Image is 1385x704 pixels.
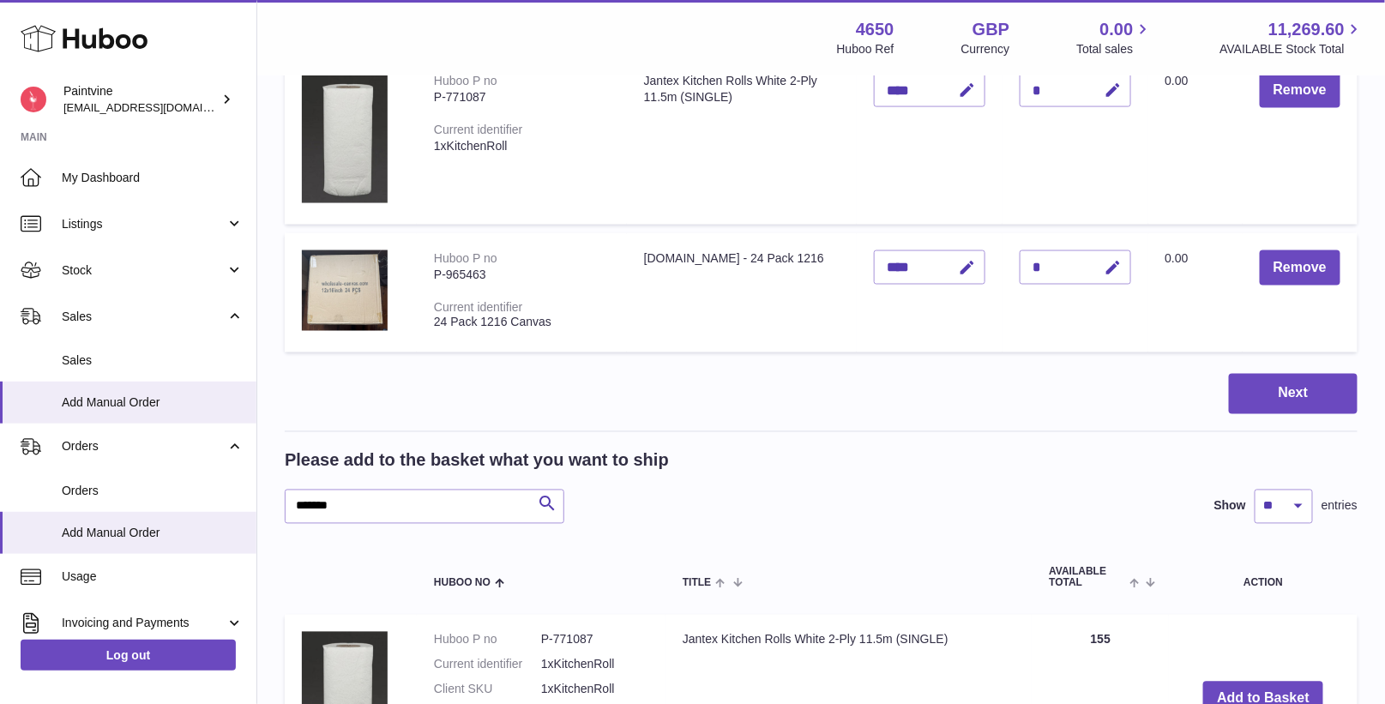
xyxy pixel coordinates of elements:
[434,632,541,648] dt: Huboo P no
[627,233,857,352] td: [DOMAIN_NAME] - 24 Pack 1216
[1049,567,1125,589] span: AVAILABLE Total
[62,352,244,369] span: Sales
[541,682,648,698] dd: 1xKitchenRoll
[434,682,541,698] dt: Client SKU
[434,578,491,589] span: Huboo no
[434,315,610,331] div: 24 Pack 1216 Canvas
[1268,18,1345,41] span: 11,269.60
[1214,498,1246,514] label: Show
[434,300,523,314] div: Current identifier
[1100,18,1134,41] span: 0.00
[1169,550,1358,606] th: Action
[21,87,46,112] img: euan@paintvine.co.uk
[63,100,252,114] span: [EMAIL_ADDRESS][DOMAIN_NAME]
[63,83,218,116] div: Paintvine
[434,123,523,136] div: Current identifier
[1165,251,1189,265] span: 0.00
[62,483,244,499] span: Orders
[961,41,1010,57] div: Currency
[62,615,226,631] span: Invoicing and Payments
[1076,18,1153,57] a: 0.00 Total sales
[285,449,669,472] h2: Please add to the basket what you want to ship
[1165,74,1189,87] span: 0.00
[1260,250,1340,286] button: Remove
[973,18,1009,41] strong: GBP
[1260,73,1340,108] button: Remove
[1322,498,1358,514] span: entries
[683,578,711,589] span: Title
[62,309,226,325] span: Sales
[541,632,648,648] dd: P-771087
[62,262,226,279] span: Stock
[434,89,610,105] div: P-771087
[434,251,497,265] div: Huboo P no
[541,657,648,673] dd: 1xKitchenRoll
[434,138,610,154] div: 1xKitchenRoll
[856,18,894,41] strong: 4650
[62,170,244,186] span: My Dashboard
[1229,374,1358,414] button: Next
[627,56,857,225] td: Jantex Kitchen Rolls White 2-Ply 11.5m (SINGLE)
[837,41,894,57] div: Huboo Ref
[1219,41,1364,57] span: AVAILABLE Stock Total
[1076,41,1153,57] span: Total sales
[434,657,541,673] dt: Current identifier
[62,525,244,541] span: Add Manual Order
[62,569,244,585] span: Usage
[302,250,388,331] img: wholesale-canvas.com - 24 Pack 1216
[62,216,226,232] span: Listings
[1219,18,1364,57] a: 11,269.60 AVAILABLE Stock Total
[434,74,497,87] div: Huboo P no
[21,640,236,671] a: Log out
[62,438,226,454] span: Orders
[62,394,244,411] span: Add Manual Order
[434,267,610,283] div: P-965463
[302,73,388,203] img: Jantex Kitchen Rolls White 2-Ply 11.5m (SINGLE)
